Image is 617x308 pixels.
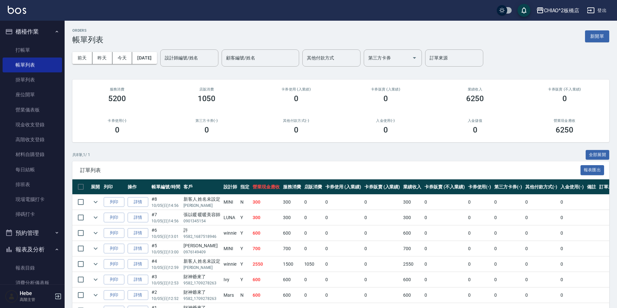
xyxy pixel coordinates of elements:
td: #2 [150,288,182,303]
td: 0 [423,210,466,225]
button: 報表及分析 [3,241,62,258]
h2: 入金使用(-) [349,119,423,123]
td: 0 [303,210,324,225]
p: 10/05 (日) 12:52 [152,296,180,302]
td: 0 [363,210,402,225]
h2: 卡券使用(-) [80,119,154,123]
h2: ORDERS [72,28,103,33]
td: 0 [363,288,402,303]
a: 掃碼打卡 [3,207,62,222]
p: 10/05 (日) 14:56 [152,203,180,208]
h3: 0 [294,125,298,134]
td: 300 [251,195,281,210]
td: Y [239,241,251,256]
td: 1050 [303,257,324,272]
a: 詳情 [128,197,148,207]
th: 指定 [239,179,251,195]
td: 0 [493,288,524,303]
td: 0 [493,226,524,241]
a: 帳單列表 [3,58,62,72]
th: 卡券使用 (入業績) [324,179,363,195]
div: 新客人 姓名未設定 [183,258,221,265]
td: 0 [466,195,493,210]
h3: 0 [204,125,209,134]
h3: 1050 [198,94,216,103]
td: 0 [559,257,585,272]
td: 0 [466,226,493,241]
h2: 卡券使用 (入業績) [259,87,333,91]
td: 0 [423,272,466,287]
td: 0 [423,195,466,210]
td: 700 [281,241,303,256]
td: 0 [493,241,524,256]
td: 0 [363,195,402,210]
button: 昨天 [92,52,112,64]
td: 0 [363,226,402,241]
a: 排班表 [3,177,62,192]
a: 詳情 [128,259,148,269]
h3: 6250 [556,125,574,134]
button: [DATE] [132,52,157,64]
td: 600 [281,288,303,303]
h2: 其他付款方式(-) [259,119,333,123]
td: 0 [423,257,466,272]
td: 0 [466,272,493,287]
th: 業績收入 [402,179,423,195]
td: Y [239,257,251,272]
button: 列印 [104,228,124,238]
td: 0 [524,272,559,287]
div: CHIAO^2板橋店 [544,6,580,15]
p: 共 8 筆, 1 / 1 [72,152,90,158]
a: 詳情 [128,290,148,300]
td: winnie [222,257,239,272]
button: expand row [91,244,100,253]
td: 0 [423,226,466,241]
td: 0 [324,288,363,303]
td: 0 [559,195,585,210]
td: 0 [423,288,466,303]
button: 列印 [104,275,124,285]
img: Logo [8,6,26,14]
td: 0 [303,226,324,241]
td: 0 [363,272,402,287]
td: Ivy [222,272,239,287]
th: 展開 [89,179,102,195]
td: 0 [466,210,493,225]
h3: 0 [562,94,567,103]
h2: 卡券販賣 (不入業績) [528,87,601,91]
button: 列印 [104,213,124,223]
p: 10/05 (日) 13:00 [152,249,180,255]
h3: 0 [294,94,298,103]
button: 新開單 [585,30,609,42]
h5: Hebe [20,290,53,297]
td: 0 [466,288,493,303]
button: expand row [91,228,100,238]
a: 高階收支登錄 [3,132,62,147]
td: 0 [466,241,493,256]
td: 0 [493,272,524,287]
button: expand row [91,290,100,300]
button: 報表匯出 [580,165,604,175]
td: 0 [324,195,363,210]
td: Y [239,210,251,225]
p: 0976149409 [183,249,221,255]
td: Y [239,272,251,287]
p: 10/05 (日) 12:53 [152,280,180,286]
th: 客戶 [182,179,222,195]
p: 10/05 (日) 14:56 [152,218,180,224]
a: 現場電腦打卡 [3,192,62,207]
td: 0 [493,210,524,225]
button: 櫃檯作業 [3,23,62,40]
td: #4 [150,257,182,272]
p: [PERSON_NAME] [183,203,221,208]
td: #5 [150,241,182,256]
th: 店販消費 [303,179,324,195]
td: 0 [524,288,559,303]
button: 全部展開 [586,150,610,160]
th: 卡券販賣 (不入業績) [423,179,466,195]
img: Person [5,290,18,303]
h2: 業績收入 [438,87,512,91]
td: 0 [303,272,324,287]
td: 0 [363,257,402,272]
h3: 服務消費 [80,87,154,91]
